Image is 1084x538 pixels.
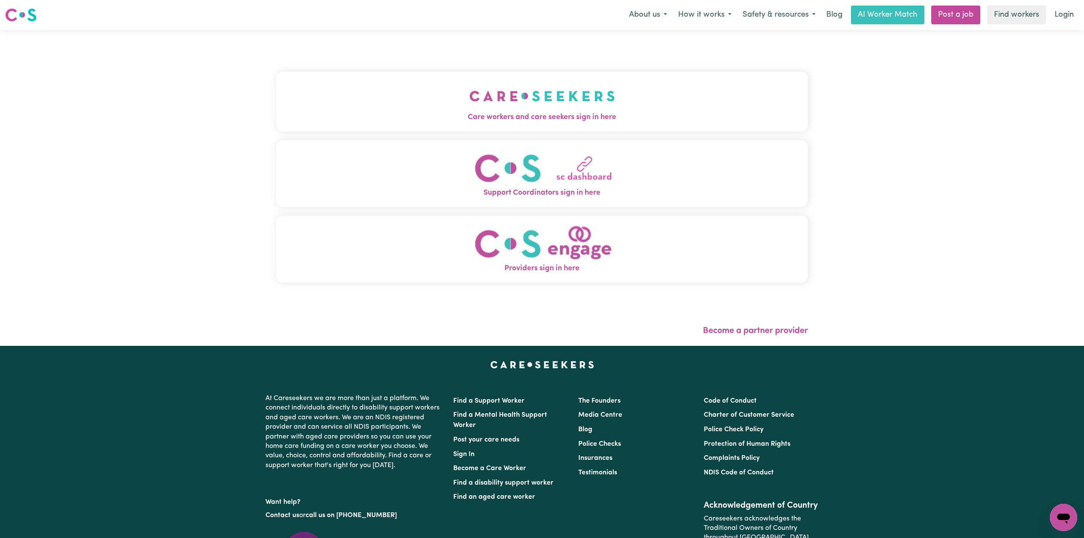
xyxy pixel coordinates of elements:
a: NDIS Code of Conduct [704,469,774,476]
a: Find workers [987,6,1046,24]
iframe: Button to launch messaging window [1050,504,1077,531]
a: Post a job [931,6,980,24]
a: Police Checks [578,441,621,447]
a: Testimonials [578,469,617,476]
a: Insurances [578,455,612,462]
a: Login [1049,6,1079,24]
button: About us [624,6,673,24]
a: Post your care needs [453,436,519,443]
a: Blog [821,6,848,24]
p: Want help? [265,494,443,507]
a: Contact us [265,512,299,519]
a: Find a Support Worker [453,398,525,404]
img: Careseekers logo [5,7,37,23]
a: Police Check Policy [704,426,763,433]
a: Complaints Policy [704,455,760,462]
a: Find a disability support worker [453,480,554,486]
button: Care workers and care seekers sign in here [276,72,808,132]
a: Sign In [453,451,475,458]
p: At Careseekers we are more than just a platform. We connect individuals directly to disability su... [265,390,443,474]
a: Media Centre [578,412,622,418]
a: Careseekers logo [5,5,37,25]
button: Safety & resources [737,6,821,24]
a: AI Worker Match [851,6,924,24]
a: Find a Mental Health Support Worker [453,412,547,429]
a: The Founders [578,398,621,404]
a: Find an aged care worker [453,494,535,500]
button: Support Coordinators sign in here [276,140,808,207]
p: or [265,507,443,523]
a: Careseekers home page [490,361,594,368]
a: Become a partner provider [703,327,808,335]
span: Support Coordinators sign in here [276,187,808,199]
h2: Acknowledgement of Country [704,500,819,511]
a: Protection of Human Rights [704,441,790,447]
a: Code of Conduct [704,398,757,404]
button: How it works [673,6,737,24]
a: Charter of Customer Service [704,412,794,418]
a: Become a Care Worker [453,465,526,472]
a: Blog [578,426,592,433]
span: Care workers and care seekers sign in here [276,112,808,123]
button: Providers sign in here [276,216,808,283]
span: Providers sign in here [276,263,808,274]
a: call us on [PHONE_NUMBER] [306,512,397,519]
